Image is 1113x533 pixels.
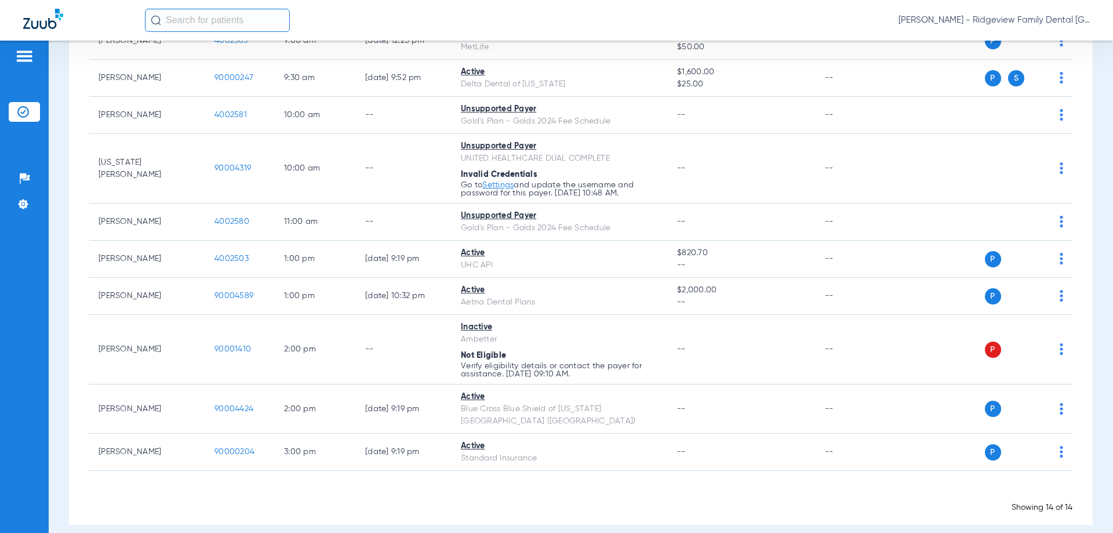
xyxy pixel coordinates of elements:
[275,134,356,204] td: 10:00 AM
[677,448,686,456] span: --
[816,315,894,385] td: --
[1008,70,1024,86] span: S
[816,204,894,241] td: --
[482,181,514,189] a: Settings
[214,448,254,456] span: 90000204
[461,41,659,53] div: MetLife
[461,452,659,465] div: Standard Insurance
[1060,109,1063,121] img: group-dot-blue.svg
[1034,343,1045,355] img: x.svg
[461,222,659,234] div: Gold's Plan - Golds 2024 Fee Schedule
[356,315,452,385] td: --
[1060,403,1063,415] img: group-dot-blue.svg
[461,171,537,179] span: Invalid Credentials
[356,385,452,434] td: [DATE] 9:19 PM
[461,362,659,378] p: Verify eligibility details or contact the payer for assistance. [DATE] 09:10 AM.
[461,103,659,115] div: Unsupported Payer
[89,385,205,434] td: [PERSON_NAME]
[275,60,356,97] td: 9:30 AM
[1060,253,1063,264] img: group-dot-blue.svg
[461,333,659,346] div: Ambetter
[677,296,806,309] span: --
[89,241,205,278] td: [PERSON_NAME]
[677,259,806,271] span: --
[214,74,253,82] span: 90000247
[461,66,659,78] div: Active
[89,204,205,241] td: [PERSON_NAME]
[677,164,686,172] span: --
[461,321,659,333] div: Inactive
[89,434,205,471] td: [PERSON_NAME]
[23,9,63,29] img: Zuub Logo
[461,259,659,271] div: UHC API
[151,15,161,26] img: Search Icon
[985,251,1001,267] span: P
[89,278,205,315] td: [PERSON_NAME]
[677,66,806,78] span: $1,600.00
[356,204,452,241] td: --
[214,292,253,300] span: 90004589
[985,288,1001,304] span: P
[89,134,205,204] td: [US_STATE][PERSON_NAME]
[677,111,686,119] span: --
[461,440,659,452] div: Active
[214,111,247,119] span: 4002581
[816,241,894,278] td: --
[1034,109,1045,121] img: x.svg
[275,434,356,471] td: 3:00 PM
[1034,72,1045,84] img: x.svg
[1034,162,1045,174] img: x.svg
[677,405,686,413] span: --
[89,315,205,385] td: [PERSON_NAME]
[461,115,659,128] div: Gold's Plan - Golds 2024 Fee Schedule
[275,241,356,278] td: 1:00 PM
[461,403,659,427] div: Blue Cross Blue Shield of [US_STATE][GEOGRAPHIC_DATA] ([GEOGRAPHIC_DATA])
[677,284,806,296] span: $2,000.00
[356,23,452,60] td: [DATE] 12:25 PM
[1060,72,1063,84] img: group-dot-blue.svg
[816,434,894,471] td: --
[816,23,894,60] td: --
[1055,477,1113,533] div: Chat Widget
[1034,35,1045,46] img: x.svg
[275,385,356,434] td: 2:00 PM
[985,70,1001,86] span: P
[214,345,251,353] span: 90001410
[1034,403,1045,415] img: x.svg
[214,217,249,226] span: 4002580
[985,342,1001,358] span: P
[461,351,506,360] span: Not Eligible
[677,217,686,226] span: --
[1060,446,1063,458] img: group-dot-blue.svg
[356,241,452,278] td: [DATE] 9:19 PM
[356,434,452,471] td: [DATE] 9:19 PM
[356,97,452,134] td: --
[816,278,894,315] td: --
[677,78,806,90] span: $25.00
[461,391,659,403] div: Active
[816,60,894,97] td: --
[461,210,659,222] div: Unsupported Payer
[1060,162,1063,174] img: group-dot-blue.svg
[461,247,659,259] div: Active
[1034,290,1045,302] img: x.svg
[461,284,659,296] div: Active
[89,60,205,97] td: [PERSON_NAME]
[1034,216,1045,227] img: x.svg
[214,164,251,172] span: 90004319
[461,140,659,153] div: Unsupported Payer
[461,78,659,90] div: Delta Dental of [US_STATE]
[677,41,806,53] span: $50.00
[275,97,356,134] td: 10:00 AM
[275,278,356,315] td: 1:00 PM
[145,9,290,32] input: Search for patients
[275,204,356,241] td: 11:00 AM
[461,153,659,165] div: UNITED HEALTHCARE DUAL COMPLETE
[1034,253,1045,264] img: x.svg
[564,490,598,499] span: Loading
[816,134,894,204] td: --
[816,385,894,434] td: --
[214,255,249,263] span: 4002503
[461,296,659,309] div: Aetna Dental Plans
[461,181,659,197] p: Go to and update the username and password for this payer. [DATE] 10:48 AM.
